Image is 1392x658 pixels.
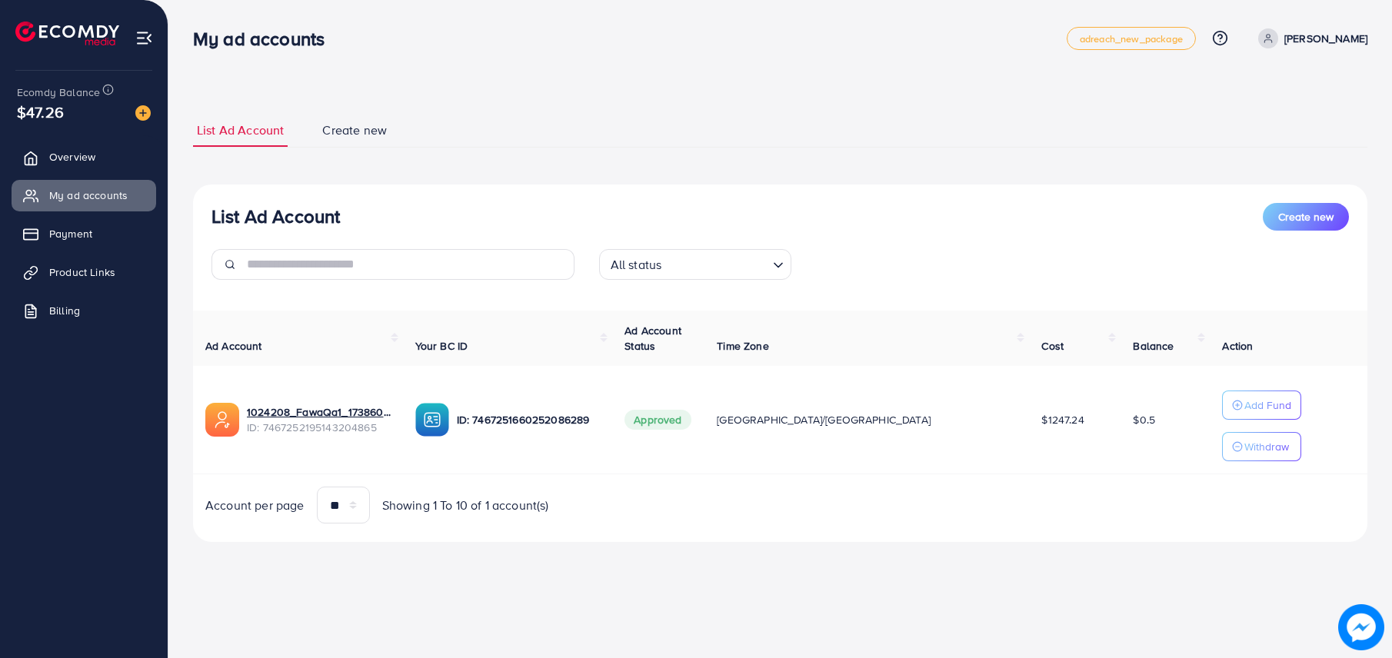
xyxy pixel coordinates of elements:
[12,295,156,326] a: Billing
[666,251,766,276] input: Search for option
[1284,29,1367,48] p: [PERSON_NAME]
[1041,412,1084,427] span: $1247.24
[17,85,100,100] span: Ecomdy Balance
[1133,338,1174,354] span: Balance
[247,404,391,420] a: 1024208_FawaQa1_1738605147168
[382,497,549,514] span: Showing 1 To 10 of 1 account(s)
[135,105,151,121] img: image
[1244,437,1289,456] p: Withdraw
[322,121,387,139] span: Create new
[12,180,156,211] a: My ad accounts
[1263,203,1349,231] button: Create new
[1222,338,1253,354] span: Action
[49,303,80,318] span: Billing
[1244,396,1291,414] p: Add Fund
[17,101,64,123] span: $47.26
[247,420,391,435] span: ID: 7467252195143204865
[49,149,95,164] span: Overview
[1252,28,1367,48] a: [PERSON_NAME]
[205,338,262,354] span: Ad Account
[415,338,468,354] span: Your BC ID
[49,188,128,203] span: My ad accounts
[12,218,156,249] a: Payment
[12,257,156,287] a: Product Links
[717,412,931,427] span: [GEOGRAPHIC_DATA]/[GEOGRAPHIC_DATA]
[15,22,119,45] img: logo
[717,338,768,354] span: Time Zone
[1338,604,1384,650] img: image
[49,264,115,280] span: Product Links
[1222,432,1301,461] button: Withdraw
[624,323,681,354] span: Ad Account Status
[599,249,791,280] div: Search for option
[624,410,691,430] span: Approved
[608,254,665,276] span: All status
[49,226,92,241] span: Payment
[1133,412,1155,427] span: $0.5
[1041,338,1064,354] span: Cost
[193,28,337,50] h3: My ad accounts
[12,141,156,172] a: Overview
[205,497,305,514] span: Account per page
[1278,209,1334,224] span: Create new
[135,29,153,47] img: menu
[415,403,449,437] img: ic-ba-acc.ded83a64.svg
[1080,34,1183,44] span: adreach_new_package
[1067,27,1196,50] a: adreach_new_package
[211,205,340,228] h3: List Ad Account
[457,410,601,429] p: ID: 7467251660252086289
[247,404,391,436] div: <span class='underline'>1024208_FawaQa1_1738605147168</span></br>7467252195143204865
[205,403,239,437] img: ic-ads-acc.e4c84228.svg
[197,121,284,139] span: List Ad Account
[1222,390,1301,420] button: Add Fund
